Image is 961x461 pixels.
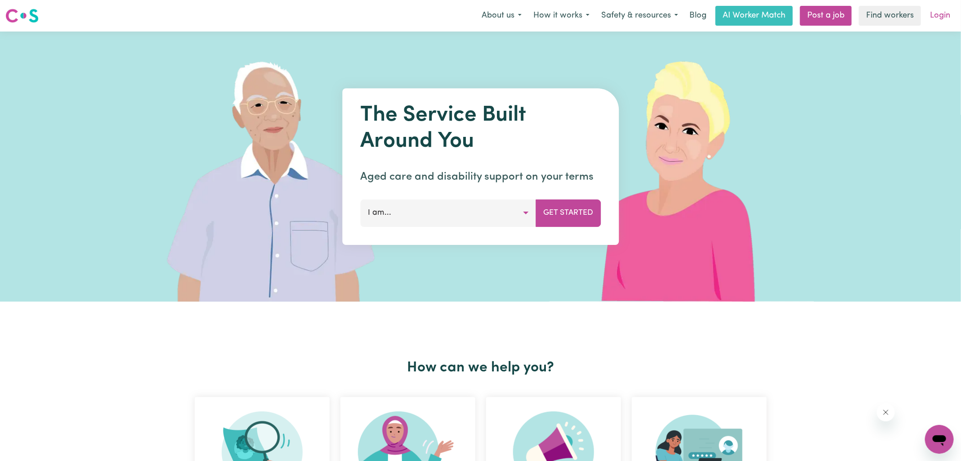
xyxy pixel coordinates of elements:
h1: The Service Built Around You [360,103,601,154]
img: Careseekers logo [5,8,39,24]
button: How it works [527,6,595,25]
iframe: Close message [877,403,895,421]
button: Get Started [536,199,601,226]
h2: How can we help you? [189,359,772,376]
a: Careseekers logo [5,5,39,26]
button: About us [476,6,527,25]
a: Post a job [800,6,852,26]
iframe: Button to launch messaging window [925,425,954,454]
a: Blog [684,6,712,26]
button: I am... [360,199,536,226]
a: AI Worker Match [715,6,793,26]
a: Find workers [859,6,921,26]
button: Safety & resources [595,6,684,25]
p: Aged care and disability support on your terms [360,169,601,185]
a: Login [925,6,956,26]
span: Need any help? [5,6,54,14]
